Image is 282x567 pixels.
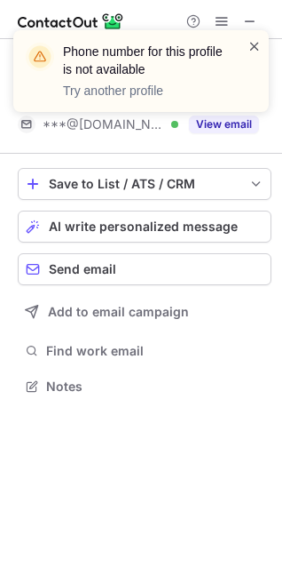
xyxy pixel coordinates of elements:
button: Send email [18,253,271,285]
span: Send email [49,262,116,276]
p: Try another profile [63,82,226,100]
button: save-profile-one-click [18,168,271,200]
button: Add to email campaign [18,296,271,328]
span: Notes [46,379,264,395]
header: Phone number for this profile is not available [63,43,226,78]
img: warning [26,43,54,71]
span: Add to email campaign [48,305,189,319]
button: Find work email [18,339,271,363]
span: Find work email [46,343,264,359]
button: Notes [18,374,271,399]
div: Save to List / ATS / CRM [49,177,240,191]
span: AI write personalized message [49,220,238,234]
img: ContactOut v5.3.10 [18,11,124,32]
button: AI write personalized message [18,211,271,243]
